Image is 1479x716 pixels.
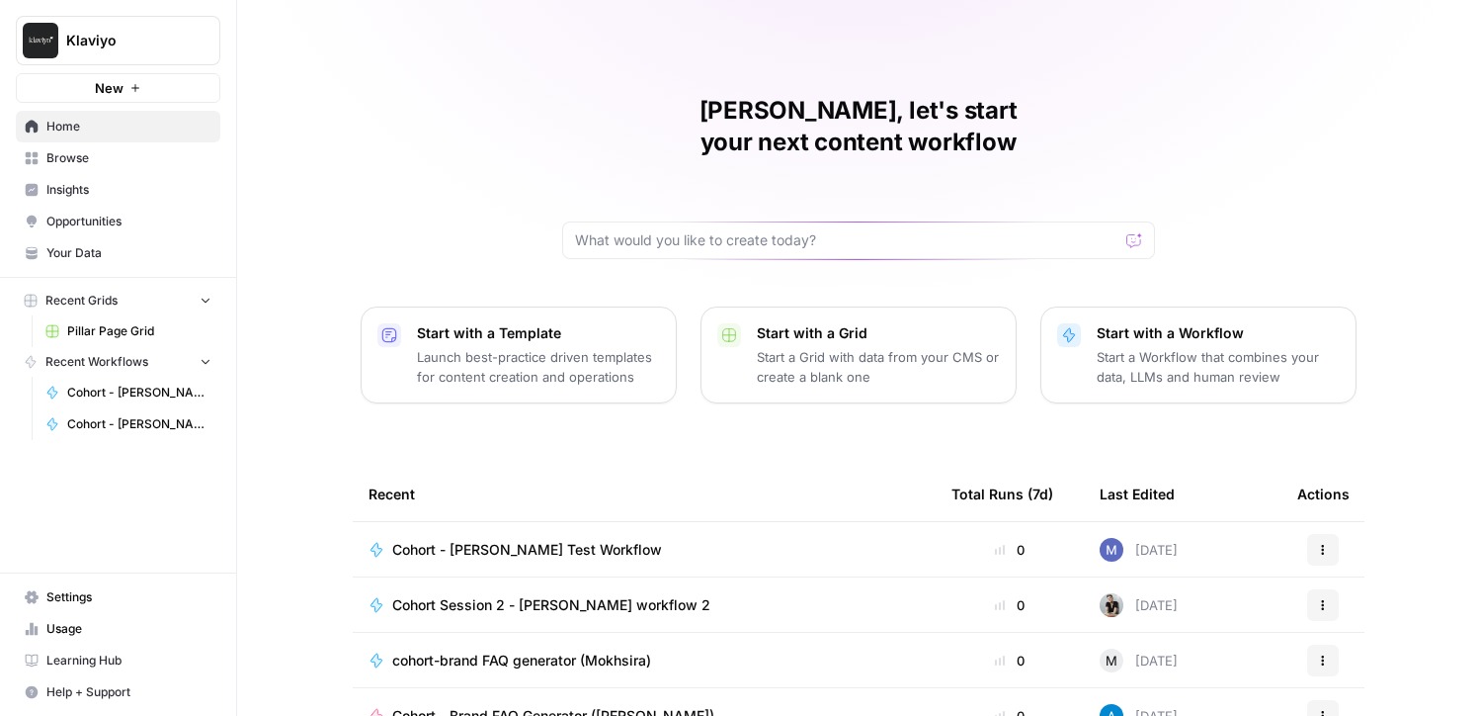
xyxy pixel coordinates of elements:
[951,595,1068,615] div: 0
[45,292,118,310] span: Recent Grids
[46,149,211,167] span: Browse
[16,613,220,645] a: Usage
[369,467,920,521] div: Recent
[1097,347,1340,387] p: Start a Workflow that combines your data, LLMs and human review
[16,73,220,103] button: New
[16,676,220,708] button: Help + Support
[46,244,211,262] span: Your Data
[37,377,220,408] a: Cohort - [PERSON_NAME] - Blog hero image generation
[1100,538,1123,562] img: 8us8fs855zqplu36zxpqvjdcvqsm
[67,384,211,402] span: Cohort - [PERSON_NAME] - Blog hero image generation
[46,181,211,199] span: Insights
[37,315,220,347] a: Pillar Page Grid
[1100,467,1175,521] div: Last Edited
[46,683,211,701] span: Help + Support
[23,23,58,58] img: Klaviyo Logo
[16,286,220,315] button: Recent Grids
[1100,649,1178,672] div: [DATE]
[700,307,1017,403] button: Start with a GridStart a Grid with data from your CMS or create a blank one
[67,415,211,433] span: Cohort - [PERSON_NAME] Test Workflow
[67,322,211,340] span: Pillar Page Grid
[951,540,1068,560] div: 0
[392,651,651,671] span: cohort-brand FAQ generator (Mokhsira)
[1100,538,1178,562] div: [DATE]
[16,111,220,142] a: Home
[757,323,1000,343] p: Start with a Grid
[16,174,220,206] a: Insights
[369,595,920,615] a: Cohort Session 2 - [PERSON_NAME] workflow 2
[1106,651,1117,671] span: M
[757,347,1000,387] p: Start a Grid with data from your CMS or create a blank one
[369,540,920,560] a: Cohort - [PERSON_NAME] Test Workflow
[369,651,920,671] a: cohort-brand FAQ generator (Mokhsira)
[392,540,662,560] span: Cohort - [PERSON_NAME] Test Workflow
[95,78,123,98] span: New
[16,582,220,613] a: Settings
[16,142,220,174] a: Browse
[361,307,677,403] button: Start with a TemplateLaunch best-practice driven templates for content creation and operations
[46,652,211,670] span: Learning Hub
[16,645,220,676] a: Learning Hub
[951,651,1068,671] div: 0
[1100,593,1178,617] div: [DATE]
[16,237,220,269] a: Your Data
[575,230,1118,250] input: What would you like to create today?
[45,353,148,371] span: Recent Workflows
[46,588,211,606] span: Settings
[1040,307,1356,403] button: Start with a WorkflowStart a Workflow that combines your data, LLMs and human review
[1297,467,1350,521] div: Actions
[392,595,710,615] span: Cohort Session 2 - [PERSON_NAME] workflow 2
[46,118,211,135] span: Home
[16,16,220,65] button: Workspace: Klaviyo
[1097,323,1340,343] p: Start with a Workflow
[951,467,1053,521] div: Total Runs (7d)
[16,206,220,237] a: Opportunities
[46,620,211,638] span: Usage
[16,347,220,377] button: Recent Workflows
[417,323,660,343] p: Start with a Template
[562,95,1155,158] h1: [PERSON_NAME], let's start your next content workflow
[66,31,186,50] span: Klaviyo
[1100,593,1123,617] img: qq1exqcea0wapzto7wd7elbwtl3p
[417,347,660,387] p: Launch best-practice driven templates for content creation and operations
[46,213,211,230] span: Opportunities
[37,408,220,440] a: Cohort - [PERSON_NAME] Test Workflow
